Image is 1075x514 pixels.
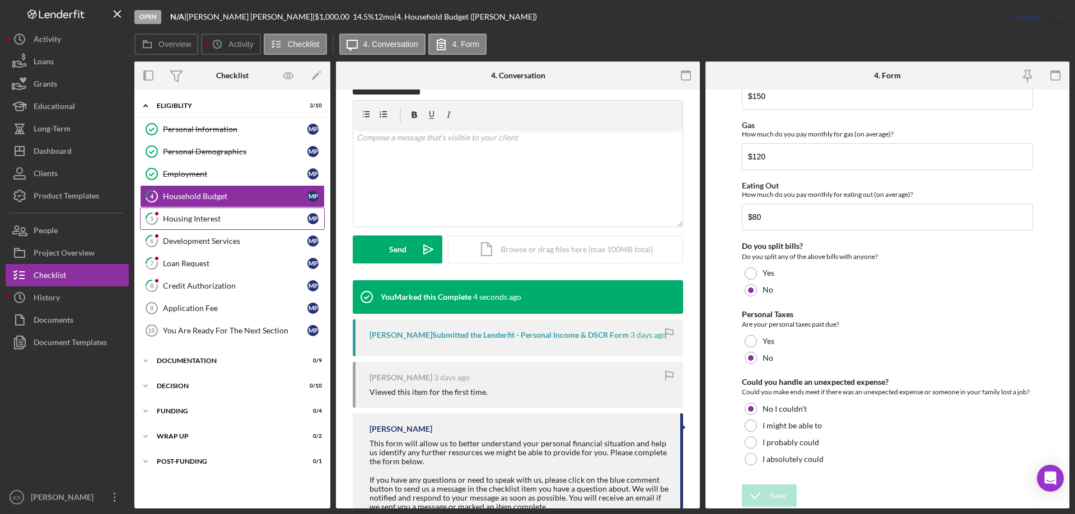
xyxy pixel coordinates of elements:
a: 9Application FeeMP [140,297,325,319]
div: M P [307,146,319,157]
tspan: 6 [150,237,154,244]
button: Documents [6,309,129,331]
div: Could you handle an unexpected expense? [742,378,1033,386]
a: Personal InformationMP [140,118,325,140]
div: Application Fee [163,304,307,313]
button: History [6,286,129,309]
tspan: 4 [150,192,154,200]
time: 2025-08-29 16:57 [630,331,666,339]
div: If you have any questions or need to speak with us, please click on the blue comment button to se... [370,475,669,511]
button: Long-Term [6,117,129,140]
a: 6Development ServicesMP [140,230,325,252]
div: 4. Conversation [491,71,545,80]
tspan: 10 [148,327,155,334]
div: 3 / 10 [302,102,322,109]
button: Overview [134,34,198,55]
label: I probably could [763,438,819,447]
div: Activity [34,28,61,53]
div: 0 / 9 [302,357,322,364]
label: Overview [158,40,191,49]
div: Checklist [34,264,66,289]
div: M P [307,235,319,247]
div: Save [770,484,786,507]
div: 0 / 10 [302,383,322,389]
a: 4Household BudgetMP [140,185,325,208]
div: Clients [34,162,58,187]
button: Product Templates [6,185,129,207]
div: People [34,219,58,244]
div: M P [307,191,319,202]
div: Development Services [163,237,307,246]
div: Open Intercom Messenger [1037,465,1064,492]
div: M P [307,303,319,314]
button: People [6,219,129,242]
div: Checklist [216,71,249,80]
div: Long-Term [34,117,71,143]
a: 8Credit AuthorizationMP [140,275,325,297]
label: Checklist [288,40,320,49]
a: Dashboard [6,140,129,162]
label: Eating Out [742,181,779,190]
div: Credit Authorization [163,281,307,290]
a: 5Housing InterestMP [140,208,325,230]
button: Activity [6,28,129,50]
tspan: 8 [150,282,153,289]
button: Clients [6,162,129,185]
div: Project Overview [34,242,95,267]
div: 0 / 4 [302,408,322,414]
div: You Marked this Complete [381,293,471,301]
div: M P [307,168,319,180]
div: Documentation [157,357,294,364]
div: How much do you pay monthly for gas (on average)? [742,130,1033,138]
tspan: 9 [150,305,153,312]
div: M P [307,280,319,291]
div: 0 / 1 [302,458,322,465]
div: 14.5 % [353,12,374,21]
button: Activity [201,34,260,55]
label: Gas [742,120,755,130]
div: 4. Form [874,71,901,80]
div: Documents [34,309,73,334]
button: Project Overview [6,242,129,264]
div: Are your personal taxes past due? [742,319,1033,330]
div: $1,000.00 [315,12,353,21]
div: Personal Taxes [742,310,1033,319]
a: Loans [6,50,129,73]
div: Do you split bills? [742,242,1033,251]
button: Send [353,235,442,263]
a: 7Loan RequestMP [140,252,325,275]
div: Product Templates [34,185,99,210]
div: Eligiblity [157,102,294,109]
div: Wrap up [157,433,294,440]
button: Grants [6,73,129,95]
button: KS[PERSON_NAME] [6,486,129,508]
tspan: 5 [150,215,153,222]
div: Personal Information [163,125,307,134]
a: Checklist [6,264,129,286]
div: Viewed this item for the first time. [370,388,488,397]
div: 12 mo [374,12,394,21]
label: 4. Conversation [363,40,418,49]
a: Personal DemographicsMP [140,140,325,163]
div: | [170,12,186,21]
div: M P [307,325,319,336]
b: N/A [170,12,184,21]
button: Educational [6,95,129,117]
label: I absolutely could [763,455,824,464]
label: Activity [228,40,253,49]
a: EmploymentMP [140,163,325,185]
div: Could you make ends meet if there was an unexpected expense or someone in your family lost a job? [742,386,1033,398]
div: You Are Ready For The Next Section [163,326,307,335]
button: Checklist [264,34,327,55]
button: Complete [999,6,1069,28]
text: KS [13,494,21,501]
div: [PERSON_NAME] [PERSON_NAME] | [186,12,315,21]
